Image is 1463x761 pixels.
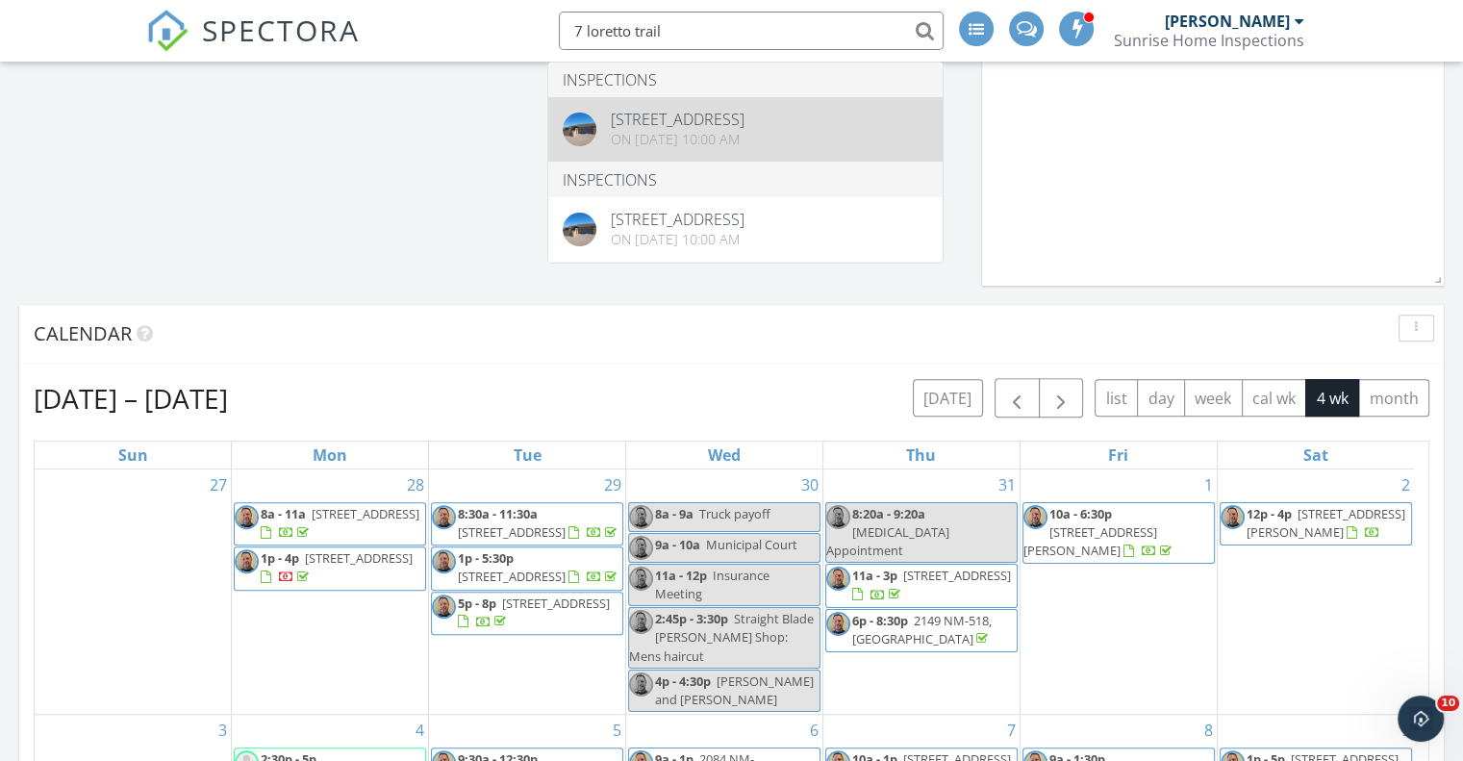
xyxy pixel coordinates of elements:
[1023,523,1157,559] span: [STREET_ADDRESS][PERSON_NAME]
[563,113,596,146] img: 9488763%2Fcover_photos%2FCpqq2HwzZSTTFEQAJWv3%2Foriginal.jpg
[629,505,653,529] img: screenshot_20250131_at_1.37.29pm.png
[1137,379,1185,417] button: day
[429,469,626,715] td: Go to July 29, 2025
[655,672,711,690] span: 4p - 4:30p
[1020,469,1217,715] td: Go to August 1, 2025
[432,595,456,619] img: screenshot_20250131_at_1.37.29pm.png
[458,505,538,522] span: 8:30a - 11:30a
[458,549,514,567] span: 1p - 5:30p
[1023,505,1047,529] img: screenshot_20250131_at_1.37.29pm.png
[902,442,940,469] a: Thursday
[706,536,797,553] span: Municipal Court
[305,549,413,567] span: [STREET_ADDRESS]
[655,672,814,708] span: [PERSON_NAME] and [PERSON_NAME]
[629,536,653,560] img: screenshot_20250131_at_1.37.29pm.png
[852,505,925,522] span: 8:20a - 9:20a
[611,232,744,247] div: On [DATE] 10:00 am
[432,549,456,573] img: screenshot_20250131_at_1.37.29pm.png
[852,612,908,629] span: 6p - 8:30p
[548,63,943,97] li: Inspections
[629,672,653,697] img: screenshot_20250131_at_1.37.29pm.png
[502,595,610,612] span: [STREET_ADDRESS]
[548,97,943,162] a: [STREET_ADDRESS] On [DATE] 10:00 am
[214,715,231,746] a: Go to August 3, 2025
[826,505,850,529] img: screenshot_20250131_at_1.37.29pm.png
[114,442,152,469] a: Sunday
[34,379,228,418] h2: [DATE] – [DATE]
[403,469,428,500] a: Go to July 28, 2025
[232,469,429,715] td: Go to July 28, 2025
[146,26,360,66] a: SPECTORA
[995,469,1020,500] a: Go to July 31, 2025
[202,10,360,50] span: SPECTORA
[510,442,545,469] a: Tuesday
[206,469,231,500] a: Go to July 27, 2025
[1200,715,1217,746] a: Go to August 8, 2025
[432,505,456,529] img: screenshot_20250131_at_1.37.29pm.png
[1165,12,1290,31] div: [PERSON_NAME]
[903,567,1011,584] span: [STREET_ADDRESS]
[458,523,566,541] span: [STREET_ADDRESS]
[431,592,623,635] a: 5p - 8p [STREET_ADDRESS]
[35,469,232,715] td: Go to July 27, 2025
[235,549,259,573] img: screenshot_20250131_at_1.37.29pm.png
[458,595,610,630] a: 5p - 8p [STREET_ADDRESS]
[1221,505,1245,529] img: screenshot_20250131_at_1.37.29pm.png
[235,505,259,529] img: screenshot_20250131_at_1.37.29pm.png
[1200,469,1217,500] a: Go to August 1, 2025
[1039,378,1084,418] button: Next
[1398,696,1444,742] iframe: Intercom live chat
[629,567,653,591] img: screenshot_20250131_at_1.37.29pm.png
[1247,505,1405,541] span: [STREET_ADDRESS][PERSON_NAME]
[609,715,625,746] a: Go to August 5, 2025
[822,469,1020,715] td: Go to July 31, 2025
[261,505,419,541] a: 8a - 11a [STREET_ADDRESS]
[458,505,620,541] a: 8:30a - 11:30a [STREET_ADDRESS]
[1398,469,1414,500] a: Go to August 2, 2025
[1104,442,1132,469] a: Friday
[611,132,744,147] div: On [DATE] 10:00 am
[704,442,744,469] a: Wednesday
[655,567,707,584] span: 11a - 12p
[1299,442,1332,469] a: Saturday
[826,523,949,559] span: [MEDICAL_DATA] Appointment
[261,549,413,585] a: 1p - 4p [STREET_ADDRESS]
[1358,379,1429,417] button: month
[1242,379,1307,417] button: cal wk
[1114,31,1304,50] div: Sunrise Home Inspections
[1049,505,1112,522] span: 10a - 6:30p
[826,567,850,591] img: screenshot_20250131_at_1.37.29pm.png
[563,213,596,246] img: 9488763%2Fcover_photos%2FCpqq2HwzZSTTFEQAJWv3%2Foriginal.jpg
[825,564,1018,607] a: 11a - 3p [STREET_ADDRESS]
[1217,469,1414,715] td: Go to August 2, 2025
[1437,696,1459,711] span: 10
[913,379,983,417] button: [DATE]
[1220,502,1412,545] a: 12p - 4p [STREET_ADDRESS][PERSON_NAME]
[852,567,897,584] span: 11a - 3p
[312,505,419,522] span: [STREET_ADDRESS]
[655,536,700,553] span: 9a - 10a
[261,505,306,522] span: 8a - 11a
[995,378,1040,418] button: Previous
[309,442,351,469] a: Monday
[825,609,1018,652] a: 6p - 8:30p 2149 NM-518, [GEOGRAPHIC_DATA]
[1023,505,1175,559] a: 10a - 6:30p [STREET_ADDRESS][PERSON_NAME]
[458,549,620,585] a: 1p - 5:30p [STREET_ADDRESS]
[458,595,496,612] span: 5p - 8p
[1184,379,1243,417] button: week
[1003,715,1020,746] a: Go to August 7, 2025
[1022,502,1215,565] a: 10a - 6:30p [STREET_ADDRESS][PERSON_NAME]
[655,567,769,602] span: Insurance Meeting
[655,610,728,627] span: 2:45p - 3:30p
[1247,505,1292,522] span: 12p - 4p
[629,610,653,634] img: screenshot_20250131_at_1.37.29pm.png
[629,610,814,664] span: Straight Blade [PERSON_NAME] Shop: Mens haircut
[548,197,943,262] a: [STREET_ADDRESS] On [DATE] 10:00 am
[826,612,850,636] img: screenshot_20250131_at_1.37.29pm.png
[797,469,822,500] a: Go to July 30, 2025
[600,469,625,500] a: Go to July 29, 2025
[655,505,694,522] span: 8a - 9a
[261,549,299,567] span: 1p - 4p
[611,112,744,127] div: [STREET_ADDRESS]
[431,502,623,545] a: 8:30a - 11:30a [STREET_ADDRESS]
